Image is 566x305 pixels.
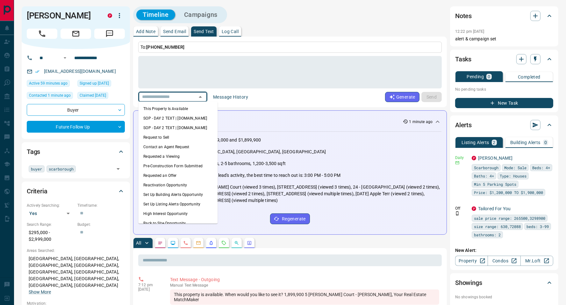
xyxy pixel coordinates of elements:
button: Timeline [136,10,175,20]
span: Min 5 Parking Spots [474,181,516,187]
p: 12:22 pm [DATE] [455,29,484,34]
span: Contacted 1 minute ago [29,92,71,99]
p: Log Call [222,29,239,34]
h2: Notes [455,11,472,21]
span: Email [61,29,91,39]
span: Claimed [DATE] [80,92,106,99]
div: property.ca [472,156,476,160]
button: Campaigns [178,10,224,20]
p: Listing Alerts [462,140,489,145]
p: 0 [488,74,490,79]
p: Building Alerts [510,140,541,145]
li: SOP - DAY 2 TEXT | [DOMAIN_NAME] [138,114,218,123]
p: To: [138,42,442,53]
p: Text Message [170,283,439,288]
p: [DATE] [138,287,161,292]
svg: Opportunities [234,240,239,246]
p: 2 [493,140,496,145]
div: Buyer [27,104,125,116]
div: Notes [455,8,553,24]
p: 1 minute ago [409,119,433,125]
p: Off [455,205,468,211]
span: Mode: Sale [504,164,527,171]
span: Call [27,29,57,39]
li: Pre-Construction Form Submitted [138,161,218,171]
span: buyer [31,166,42,172]
a: Mr.Loft [520,256,553,266]
svg: Lead Browsing Activity [170,240,176,246]
div: This property is available. When would you like to see it? 1,899,900 5 [PERSON_NAME] Court - [PER... [170,289,439,305]
span: Scarborough [474,164,498,171]
svg: Email [455,161,460,165]
h1: [PERSON_NAME] [27,10,98,21]
p: Budget: [77,222,125,227]
div: property.ca [472,206,476,211]
span: Active 59 minutes ago [29,80,68,87]
li: Set Up Building Alerts Opportunity [138,190,218,199]
p: 5 [PERSON_NAME] Court (viewed 3 times), [STREET_ADDRESS] (viewed 3 times), 24 - [GEOGRAPHIC_DATA]... [191,184,441,204]
span: Message [94,29,125,39]
span: sale price range: 265500,3298900 [474,215,545,221]
span: Type: Houses [500,173,527,179]
div: Tags [27,144,125,159]
div: Sat Jul 26 2025 [77,80,125,89]
button: Close [196,93,205,101]
p: Based on the lead's activity, the best time to reach out is: 3:00 PM - 5:00 PM [191,172,340,179]
li: This Property Is Available [138,104,218,114]
span: [PHONE_NUMBER] [146,45,184,50]
svg: Calls [183,240,188,246]
button: Open [61,54,69,62]
h2: Showings [455,278,482,288]
span: size range: 630,72088 [474,223,521,230]
h2: Tasks [455,54,471,64]
div: Showings [455,275,553,290]
p: New Alert: [455,247,553,254]
p: Timeframe: [77,203,125,208]
button: New Task [455,98,553,108]
p: Actively Searching: [27,203,74,208]
svg: Push Notification Only [455,211,460,216]
p: Text Message - Outgoing [170,276,439,283]
p: Add Note [136,29,155,34]
a: [EMAIL_ADDRESS][DOMAIN_NAME] [44,69,116,74]
h2: Tags [27,147,40,157]
div: Future Follow Up [27,121,125,133]
svg: Agent Actions [247,240,252,246]
span: Price: $1,200,000 TO $1,900,000 [474,189,543,196]
li: Contact an Agent Request [138,142,218,152]
p: Completed [518,75,541,79]
button: Message History [209,92,252,102]
li: Reactivation Opportunity [138,180,218,190]
p: No showings booked [455,294,553,300]
p: 3-5 bedrooms, 2-5 bathrooms, 1,200-3,500 sqft [191,160,286,167]
div: Tasks [455,52,553,67]
a: Condos [488,256,520,266]
div: Alerts [455,117,553,133]
li: SOP - DAY 2 TEXT | [DOMAIN_NAME] [138,123,218,133]
button: Regenerate [270,213,310,224]
li: Back to Site Opportunity [138,218,218,228]
h2: Criteria [27,186,47,196]
p: All [136,241,141,245]
span: bathrooms: 2 [474,232,501,238]
p: Send Text [194,29,214,34]
button: Open [114,164,123,173]
svg: Notes [158,240,163,246]
span: manual [170,283,183,288]
li: High Interest Opportunity [138,209,218,218]
p: 7:12 pm [138,283,161,287]
p: Daily [455,155,468,161]
h2: Alerts [455,120,472,130]
div: Wed Aug 13 2025 [27,92,74,101]
svg: Requests [221,240,226,246]
li: Request to Sell [138,133,218,142]
p: Between $379,000 and $1,899,900 [191,137,261,143]
div: property.ca [108,13,112,18]
p: Send Email [163,29,186,34]
div: Sun Jul 27 2025 [77,92,125,101]
div: Wed Aug 13 2025 [27,80,74,89]
li: Requested an Offer [138,171,218,180]
svg: Listing Alerts [209,240,214,246]
div: Yes [27,208,74,218]
li: Requested a Viewing [138,152,218,161]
